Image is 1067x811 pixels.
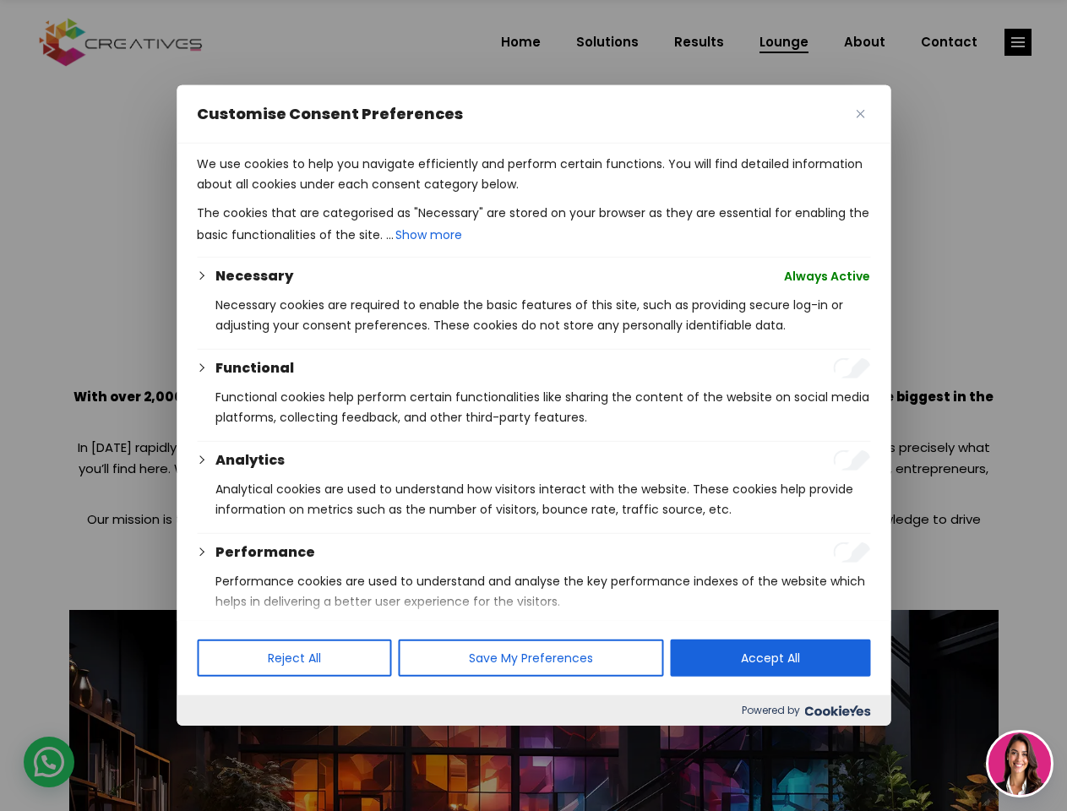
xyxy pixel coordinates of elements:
button: Necessary [215,266,293,286]
div: Powered by [177,695,890,726]
span: Customise Consent Preferences [197,104,463,124]
button: Functional [215,358,294,378]
button: Show more [394,223,464,247]
div: Customise Consent Preferences [177,85,890,726]
button: Performance [215,542,315,563]
button: Close [850,104,870,124]
p: Analytical cookies are used to understand how visitors interact with the website. These cookies h... [215,479,870,520]
input: Enable Performance [833,542,870,563]
button: Save My Preferences [398,640,663,677]
p: Functional cookies help perform certain functionalities like sharing the content of the website o... [215,387,870,427]
p: Performance cookies are used to understand and analyse the key performance indexes of the website... [215,571,870,612]
button: Reject All [197,640,391,677]
span: Always Active [784,266,870,286]
button: Accept All [670,640,870,677]
img: Close [856,110,864,118]
img: Cookieyes logo [804,705,870,716]
input: Enable Functional [833,358,870,378]
button: Analytics [215,450,285,471]
input: Enable Analytics [833,450,870,471]
p: The cookies that are categorised as "Necessary" are stored on your browser as they are essential ... [197,203,870,247]
p: We use cookies to help you navigate efficiently and perform certain functions. You will find deta... [197,154,870,194]
p: Necessary cookies are required to enable the basic features of this site, such as providing secur... [215,295,870,335]
img: agent [988,732,1051,795]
